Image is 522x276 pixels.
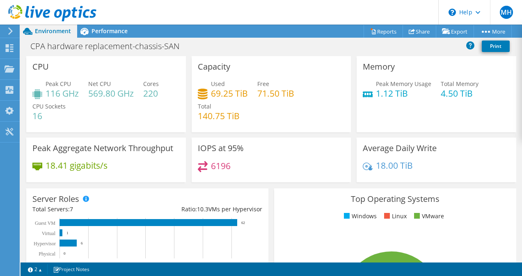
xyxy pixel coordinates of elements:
h4: 116 GHz [46,89,79,98]
span: Free [257,80,269,88]
a: Share [403,25,436,38]
text: Guest VM [35,220,55,226]
h4: 569.80 GHz [88,89,134,98]
a: Project Notes [47,264,95,274]
span: Total [198,102,211,110]
h4: 16 [32,111,66,120]
li: Windows [342,212,377,221]
span: 7 [70,205,73,213]
text: Virtual [42,231,56,236]
span: Used [211,80,225,88]
text: 1 [66,231,69,235]
a: Export [436,25,474,38]
h3: Capacity [198,62,230,71]
span: Total Memory [441,80,478,88]
h3: Average Daily Write [363,144,437,153]
h3: CPU [32,62,49,71]
text: 6 [81,241,83,245]
span: Performance [92,27,128,35]
span: Cores [143,80,159,88]
text: 62 [241,221,245,225]
h3: Top Operating Systems [280,195,510,204]
h3: IOPS at 95% [198,144,244,153]
span: CPU Sockets [32,102,66,110]
h3: Peak Aggregate Network Throughput [32,144,173,153]
a: Reports [364,25,403,38]
li: Linux [382,212,407,221]
h4: 18.41 gigabits/s [46,161,108,170]
h4: 18.00 TiB [376,161,413,170]
a: 2 [22,264,48,274]
text: Hypervisor [34,241,56,247]
a: More [474,25,512,38]
h3: Server Roles [32,195,79,204]
div: Total Servers: [32,205,147,214]
text: 0 [64,251,66,256]
li: VMware [412,212,444,221]
h4: 6196 [211,161,231,170]
span: Environment [35,27,71,35]
span: 10.3 [197,205,208,213]
h4: 4.50 TiB [441,89,478,98]
h4: 1.12 TiB [376,89,431,98]
h4: 220 [143,89,159,98]
h4: 71.50 TiB [257,89,294,98]
h3: Memory [363,62,395,71]
text: Physical [39,251,55,257]
span: Peak CPU [46,80,71,88]
a: Print [482,41,510,52]
h4: 140.75 TiB [198,111,240,120]
span: Peak Memory Usage [376,80,431,88]
h1: CPA hardware replacement-chassis-SAN [27,42,192,51]
h4: 69.25 TiB [211,89,248,98]
svg: \n [449,9,456,16]
div: Ratio: VMs per Hypervisor [147,205,262,214]
span: MH [500,6,513,19]
span: Net CPU [88,80,111,88]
